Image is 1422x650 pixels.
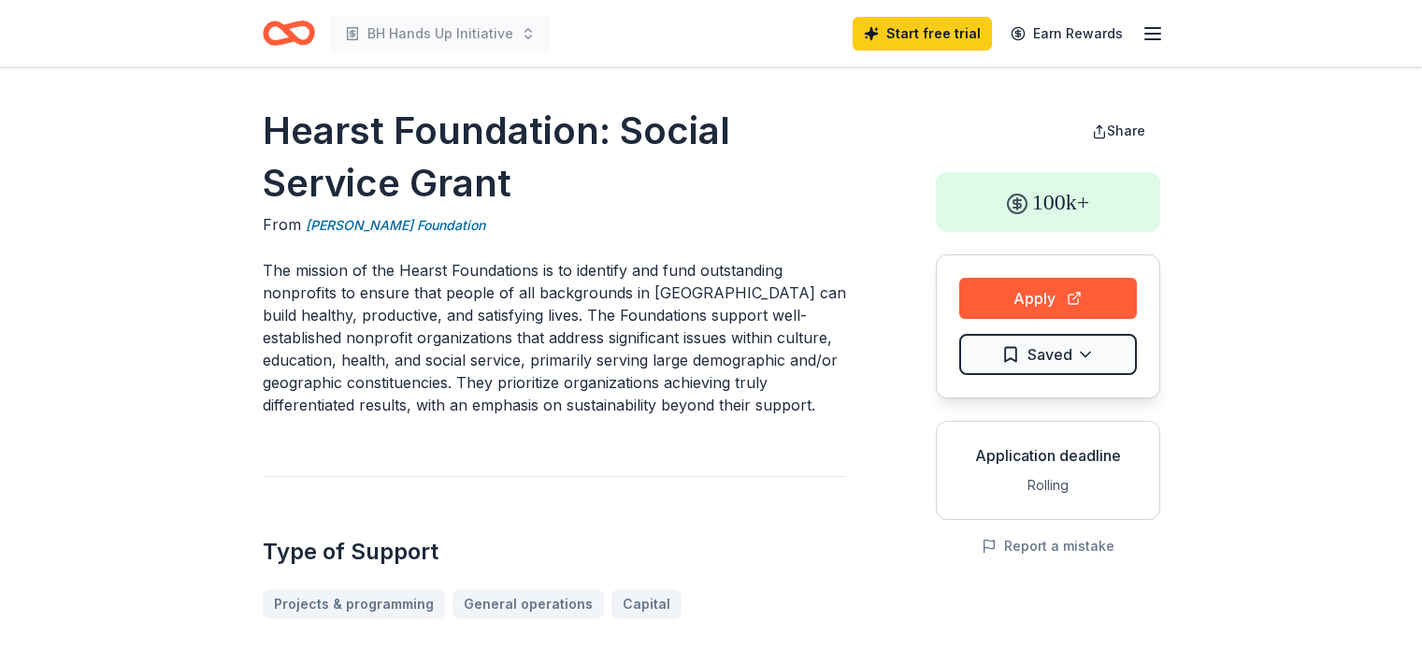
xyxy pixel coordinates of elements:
button: BH Hands Up Initiative [330,15,551,52]
span: Saved [1027,342,1072,367]
button: Saved [959,334,1137,375]
div: Rolling [952,474,1144,497]
div: From [263,213,846,237]
button: Apply [959,278,1137,319]
p: The mission of the Hearst Foundations is to identify and fund outstanding nonprofits to ensure th... [263,259,846,416]
h1: Hearst Foundation: Social Service Grant [263,105,846,209]
a: Home [263,11,315,55]
div: 100k+ [936,172,1160,232]
a: Earn Rewards [999,17,1134,51]
a: Capital [611,589,682,619]
a: Start free trial [853,17,992,51]
a: Projects & programming [263,589,445,619]
button: Share [1077,112,1160,150]
a: [PERSON_NAME] Foundation [306,214,485,237]
span: BH Hands Up Initiative [367,22,513,45]
span: Share [1107,123,1145,138]
h2: Type of Support [263,537,846,567]
a: General operations [452,589,604,619]
div: Application deadline [952,444,1144,467]
button: Report a mistake [982,535,1114,557]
